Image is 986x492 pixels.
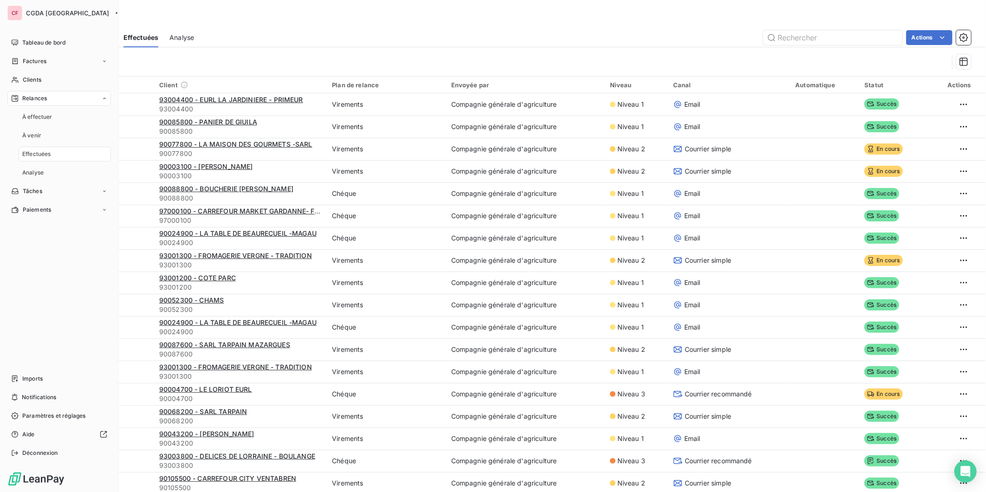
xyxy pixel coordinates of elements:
[159,81,178,89] span: Client
[446,138,604,160] td: Compagnie générale d'agriculture
[159,408,247,415] span: 90068200 - SARL TARPAIN
[22,94,47,103] span: Relances
[159,430,254,438] span: 90043200 - [PERSON_NAME]
[19,147,111,162] a: Effectuées
[617,479,645,488] span: Niveau 2
[159,341,290,349] span: 90087600 - SARL TARPAIN MAZARGUES
[326,116,445,138] td: Virements
[159,385,252,393] span: 90004700 - LE LORIOT EURL
[446,427,604,450] td: Compagnie générale d'agriculture
[22,430,35,439] span: Aide
[932,81,971,89] div: Actions
[864,81,920,89] div: Statut
[685,167,731,176] span: Courrier simple
[684,278,701,287] span: Email
[159,274,236,282] span: 93001200 - COTE PARC
[326,338,445,361] td: Virements
[159,305,321,314] span: 90052300
[332,81,440,89] div: Plan de relance
[7,427,111,442] a: Aide
[159,372,321,381] span: 93001300
[23,206,51,214] span: Paiements
[326,383,445,405] td: Chéque
[326,160,445,182] td: Virements
[617,345,645,354] span: Niveau 2
[446,450,604,472] td: Compagnie générale d'agriculture
[23,76,41,84] span: Clients
[864,255,902,266] span: En cours
[446,160,604,182] td: Compagnie générale d'agriculture
[617,389,645,399] span: Niveau 3
[326,361,445,383] td: Virements
[864,143,902,155] span: En cours
[617,434,644,443] span: Niveau 1
[684,100,701,109] span: Email
[617,412,645,421] span: Niveau 2
[26,9,109,17] span: CGDA [GEOGRAPHIC_DATA]
[169,33,194,42] span: Analyse
[326,249,445,272] td: Virements
[684,434,701,443] span: Email
[159,140,312,148] span: 90077800 - LA MAISON DES GOURMETS -SARL
[159,118,257,126] span: 90085800 - PANIER DE GIUILA
[159,350,321,359] span: 90087600
[446,405,604,427] td: Compagnie générale d'agriculture
[446,383,604,405] td: Compagnie générale d'agriculture
[610,81,662,89] div: Niveau
[617,300,644,310] span: Niveau 1
[446,272,604,294] td: Compagnie générale d'agriculture
[22,375,43,383] span: Imports
[684,367,701,376] span: Email
[7,202,111,217] a: Paiements
[123,33,159,42] span: Effectuées
[326,205,445,227] td: Chéque
[617,122,644,131] span: Niveau 1
[326,93,445,116] td: Virements
[159,327,321,337] span: 90024900
[159,452,315,460] span: 93003800 - DELICES DE LORRAINE - BOULANGE
[864,411,899,422] span: Succès
[685,345,731,354] span: Courrier simple
[22,449,58,457] span: Déconnexion
[326,227,445,249] td: Chéque
[326,182,445,205] td: Chéque
[159,283,321,292] span: 93001200
[159,318,317,326] span: 90024900 - LA TABLE DE BEAURECUEIL -MAGAU
[326,316,445,338] td: Chéque
[685,479,731,488] span: Courrier simple
[446,227,604,249] td: Compagnie générale d'agriculture
[864,233,899,244] span: Succès
[446,294,604,316] td: Compagnie générale d'agriculture
[159,162,253,170] span: 90003100 - [PERSON_NAME]
[7,54,111,69] a: Factures
[159,185,293,193] span: 90088800 - BOUCHERIE [PERSON_NAME]
[684,323,701,332] span: Email
[864,188,899,199] span: Succès
[159,474,296,482] span: 90105500 - CARREFOUR CITY VENTABREN
[7,6,22,20] div: CF
[864,455,899,466] span: Succès
[446,338,604,361] td: Compagnie générale d'agriculture
[159,363,312,371] span: 93001300 - FROMAGERIE VERGNE - TRADITION
[23,187,42,195] span: Tâches
[864,277,899,288] span: Succès
[22,393,56,401] span: Notifications
[864,366,899,377] span: Succès
[864,299,899,311] span: Succès
[7,371,111,386] a: Imports
[7,408,111,423] a: Paramètres et réglages
[864,98,899,110] span: Succès
[446,361,604,383] td: Compagnie générale d'agriculture
[685,389,752,399] span: Courrier recommandé
[684,189,701,198] span: Email
[159,216,321,225] span: 97000100
[906,30,953,45] button: Actions
[19,128,111,143] a: À venir
[617,233,644,243] span: Niveau 1
[617,456,645,466] span: Niveau 3
[7,35,111,50] a: Tableau de bord
[685,256,731,265] span: Courrier simple
[446,182,604,205] td: Compagnie générale d'agriculture
[864,121,899,132] span: Succès
[864,166,902,177] span: En cours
